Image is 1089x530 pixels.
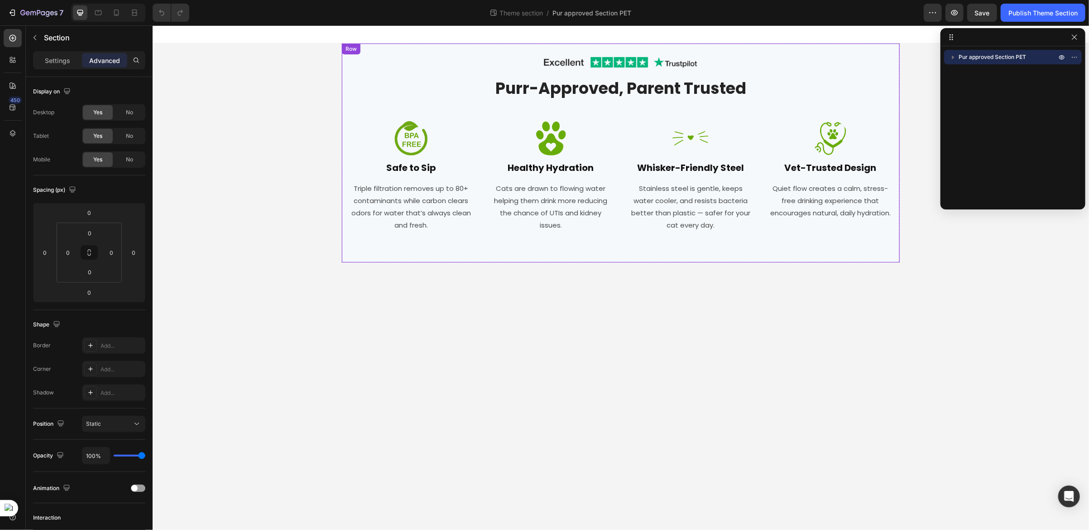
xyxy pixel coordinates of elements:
input: 0px [81,265,99,279]
div: Mobile [33,156,50,164]
span: / [547,8,549,18]
p: Triple filtration removes up to 80+ contaminants while carbon clears odors for water that’s alway... [197,157,320,206]
div: Add... [101,342,143,350]
div: Tablet [33,132,49,140]
img: gempages_547265743364817678-82589ca1-9563-40b7-b779-3bae6a8f0e46.png [520,95,556,131]
img: gempages_547265743364817678-dfaa3523-0d79-496f-8f50-cb2dcf34fdc6.png [378,27,559,48]
span: Save [975,9,990,17]
h2: Whisker-Friendly Steel [476,136,600,149]
div: Corner [33,365,51,373]
span: No [126,156,133,164]
div: Add... [101,389,143,397]
h2: Safe to Sip [197,136,321,149]
span: Pur approved Section PET [959,53,1026,62]
p: Stainless steel is gentle, keeps water cooler, and resists bacteria better than plastic — safer f... [477,157,600,206]
iframe: To enrich screen reader interactions, please activate Accessibility in Grammarly extension settings [153,25,1089,530]
p: Cats are drawn to flowing water helping them drink more reducing the chance of UTIs and kidney is... [337,157,460,206]
img: gempages_547265743364817678-316b0c1a-b4a7-4df2-91e9-5350b6173ffc.png [660,95,696,131]
p: Quiet flow creates a calm, stress-free drinking experience that encourages natural, daily hydration. [617,157,739,194]
span: Static [86,420,101,427]
div: Add... [101,365,143,374]
p: Settings [45,56,70,65]
p: 7 [59,7,63,18]
button: Publish Theme Section [1001,4,1085,22]
div: Row [191,19,206,28]
div: Undo/Redo [153,4,189,22]
div: Spacing (px) [33,184,78,196]
span: No [126,108,133,117]
input: 0 [127,246,140,259]
span: Yes [93,132,102,140]
h2: Healthy Hydration [336,136,461,149]
h2: Vet-Trusted Design [616,136,740,149]
input: 0 [80,286,98,299]
div: Open Intercom Messenger [1058,486,1080,507]
h2: Purr-Approved, Parent Trusted [197,52,740,74]
div: Position [33,418,66,430]
div: Interaction [33,514,61,522]
span: No [126,132,133,140]
img: gempages_547265743364817678-9f37f1e0-ae2e-4d8b-9170-cfcf6a8fe26b.png [380,95,417,131]
span: Yes [93,156,102,164]
input: 0px [61,246,75,259]
button: Static [82,416,145,432]
div: Border [33,341,51,350]
p: Advanced [89,56,120,65]
img: gempages_547265743364817678-d2ee31b6-96c8-49c3-8efb-9f6fcac89d3e.png [240,95,277,131]
input: 0px [81,226,99,240]
span: Pur approved Section PET [553,8,632,18]
p: Section [44,32,125,43]
span: Theme section [498,8,545,18]
input: 0 [80,206,98,219]
input: Auto [82,447,110,464]
div: 450 [9,97,22,104]
div: Desktop [33,108,54,117]
div: Display on [33,86,72,98]
input: 0 [38,246,52,259]
div: Animation [33,482,72,495]
span: Yes [93,108,102,117]
button: Save [967,4,997,22]
button: 7 [4,4,67,22]
div: Opacity [33,450,66,462]
div: Publish Theme Section [1008,8,1078,18]
input: 0px [105,246,118,259]
div: Shadow [33,389,54,397]
div: Shape [33,319,62,331]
